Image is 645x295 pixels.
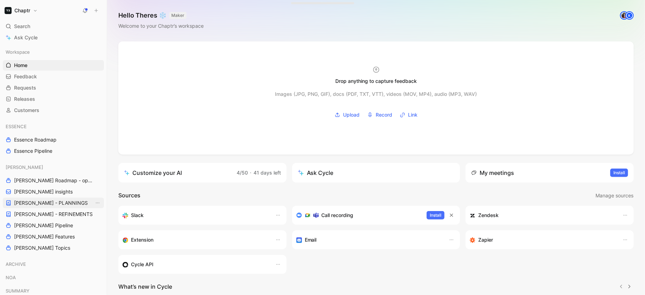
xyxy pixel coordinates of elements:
[3,105,104,116] a: Customers
[3,259,104,271] div: ARCHIVE
[118,163,287,183] a: Customize your AI4/50·41 days left
[322,211,354,219] h3: Call recording
[14,188,73,195] span: [PERSON_NAME] insights
[292,163,460,183] button: Ask Cycle
[296,211,421,219] div: Record & transcribe meetings from Zoom, Meet & Teams.
[3,186,104,197] a: [PERSON_NAME] insights
[6,48,30,55] span: Workspace
[123,260,268,269] div: Sync customers & send feedback from custom sources. Get inspired by our favorite use case
[3,83,104,93] a: Requests
[118,11,204,20] h1: Hello Theres ❄️
[5,7,12,14] img: Chaptr
[14,177,95,184] span: [PERSON_NAME] Roadmap - open items
[296,236,442,244] div: Forward emails to your feedback inbox
[626,12,633,19] div: K
[131,211,144,219] h3: Slack
[332,110,362,120] button: Upload
[3,243,104,253] a: [PERSON_NAME] Topics
[3,71,104,82] a: Feedback
[335,77,417,85] div: Drop anything to capture feedback
[14,73,37,80] span: Feedback
[3,198,104,208] a: [PERSON_NAME] - PLANNINGSView actions
[595,191,634,200] button: Manage sources
[3,135,104,145] a: Essence Roadmap
[610,169,628,177] button: Install
[471,169,514,177] div: My meetings
[408,111,417,119] span: Link
[430,212,441,219] span: Install
[6,287,29,294] span: SUMMARY
[397,110,420,120] button: Link
[14,136,57,143] span: Essence Roadmap
[298,169,334,177] div: Ask Cycle
[3,175,104,186] a: [PERSON_NAME] Roadmap - open items
[3,121,104,156] div: ESSENCEEssence RoadmapEssence Pipeline
[14,33,38,42] span: Ask Cycle
[478,236,493,244] h3: Zapier
[118,282,172,291] h2: What’s new in Cycle
[250,170,251,176] span: ·
[254,170,281,176] span: 41 days left
[613,169,625,176] span: Install
[14,199,88,206] span: [PERSON_NAME] - PLANNINGS
[478,211,499,219] h3: Zendesk
[365,110,395,120] button: Record
[14,233,75,240] span: [PERSON_NAME] Features
[3,162,104,253] div: [PERSON_NAME][PERSON_NAME] Roadmap - open items[PERSON_NAME] insights[PERSON_NAME] - PLANNINGSVie...
[118,191,140,200] h2: Sources
[275,90,477,98] div: Images (JPG, PNG, GIF), docs (PDF, TXT, VTT), videos (MOV, MP4), audio (MP3, WAV)
[3,231,104,242] a: [PERSON_NAME] Features
[14,7,30,14] h1: Chaptr
[14,62,27,69] span: Home
[94,199,101,206] button: View actions
[6,261,26,268] span: ARCHIVE
[3,272,104,285] div: NOA
[3,272,104,283] div: NOA
[3,60,104,71] a: Home
[470,211,616,219] div: Sync customers and create docs
[3,21,104,32] div: Search
[3,162,104,172] div: [PERSON_NAME]
[3,259,104,269] div: ARCHIVE
[3,146,104,156] a: Essence Pipeline
[14,107,39,114] span: Customers
[621,12,628,19] img: avatar
[123,236,268,244] div: Capture feedback from anywhere on the web
[427,211,445,219] button: Install
[305,236,317,244] h3: Email
[6,123,27,130] span: ESSENCE
[118,22,204,30] div: Welcome to your Chaptr’s workspace
[131,236,153,244] h3: Extension
[376,111,392,119] span: Record
[14,147,52,155] span: Essence Pipeline
[470,236,616,244] div: Capture feedback from thousands of sources with Zapier (survey results, recordings, sheets, etc).
[6,274,16,281] span: NOA
[14,96,35,103] span: Releases
[3,6,39,15] button: ChaptrChaptr
[123,211,268,219] div: Sync your customers, send feedback and get updates in Slack
[3,209,104,219] a: [PERSON_NAME] - REFINEMENTS
[124,169,182,177] div: Customize your AI
[3,220,104,231] a: [PERSON_NAME] Pipeline
[3,121,104,132] div: ESSENCE
[169,12,186,19] button: MAKER
[14,22,30,31] span: Search
[6,164,43,171] span: [PERSON_NAME]
[3,32,104,43] a: Ask Cycle
[237,170,248,176] span: 4/50
[3,94,104,104] a: Releases
[14,244,70,251] span: [PERSON_NAME] Topics
[131,260,153,269] h3: Cycle API
[14,84,36,91] span: Requests
[595,191,633,200] span: Manage sources
[14,211,93,218] span: [PERSON_NAME] - REFINEMENTS
[343,111,360,119] span: Upload
[14,222,73,229] span: [PERSON_NAME] Pipeline
[3,47,104,57] div: Workspace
